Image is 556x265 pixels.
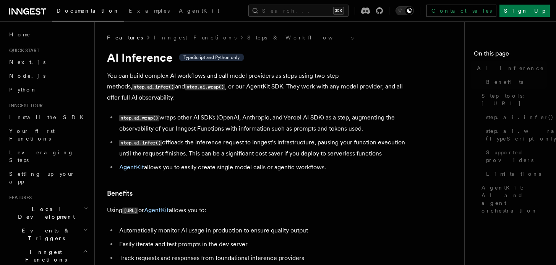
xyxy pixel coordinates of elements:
li: Easily iterate and test prompts in the dev server [117,239,413,250]
span: Setting up your app [9,171,75,185]
a: Steps & Workflows [247,34,353,41]
button: Events & Triggers [6,224,90,245]
li: offloads the inference request to Inngest's infrastructure, pausing your function execution until... [117,137,413,159]
span: Home [9,31,31,38]
span: Features [107,34,143,41]
code: [URL] [122,208,138,214]
a: Next.js [6,55,90,69]
code: step.ai.wrap() [185,84,225,90]
a: Sign Up [499,5,550,17]
a: Install the SDK [6,110,90,124]
span: step.ai.infer() [486,113,554,121]
a: Documentation [52,2,124,21]
h4: On this page [474,49,547,61]
a: AgentKit [174,2,224,21]
span: Quick start [6,47,39,54]
p: You can build complex AI workflows and call model providers as steps using two-step methods, and ... [107,70,413,103]
span: Documentation [57,8,120,14]
span: Step tools: [URL] [481,92,547,107]
a: Home [6,28,90,41]
p: Using or allows you to: [107,205,413,216]
span: TypeScript and Python only [183,54,240,61]
a: Inngest Functions [154,34,237,41]
span: Leveraging Steps [9,149,74,163]
span: Supported providers [486,149,547,164]
a: Contact sales [426,5,496,17]
a: AgentKit: AI and agent orchestration [478,181,547,218]
a: Limitations [483,167,547,181]
h1: AI Inference [107,51,413,64]
a: Setting up your app [6,167,90,188]
span: Features [6,195,32,201]
code: step.ai.infer() [132,84,175,90]
a: Node.js [6,69,90,83]
a: Python [6,83,90,97]
li: allows you to easily create single model calls or agentic workflows. [117,162,413,173]
li: wraps other AI SDKs (OpenAI, Anthropic, and Vercel AI SDK) as a step, augmenting the observabilit... [117,112,413,134]
span: Inngest tour [6,103,43,109]
span: Examples [129,8,170,14]
span: Your first Functions [9,128,55,142]
li: Automatically monitor AI usage in production to ensure quality output [117,225,413,236]
button: Search...⌘K [248,5,349,17]
a: Supported providers [483,146,547,167]
code: step.ai.infer() [119,140,162,146]
span: AgentKit: AI and agent orchestration [481,184,547,214]
a: Leveraging Steps [6,146,90,167]
a: Examples [124,2,174,21]
span: Node.js [9,73,45,79]
button: Local Development [6,202,90,224]
li: Track requests and responses from foundational inference providers [117,253,413,263]
span: Install the SDK [9,114,88,120]
span: Python [9,87,37,93]
span: AI Inference [477,64,544,72]
a: Your first Functions [6,124,90,146]
a: AgentKit [144,206,169,214]
span: Limitations [486,170,541,178]
code: step.ai.wrap() [119,115,159,121]
span: Local Development [6,205,83,221]
a: AI Inference [474,61,547,75]
span: Events & Triggers [6,227,83,242]
a: AgentKit [119,164,144,171]
button: Toggle dark mode [396,6,414,15]
span: AgentKit [179,8,219,14]
a: step.ai.infer() [483,110,547,124]
span: Inngest Functions [6,248,83,263]
a: Benefits [107,188,133,199]
a: step.ai.wrap() (TypeScript only) [483,124,547,146]
span: Benefits [486,78,523,86]
span: Next.js [9,59,45,65]
kbd: ⌘K [333,7,344,15]
a: Step tools: [URL] [478,89,547,110]
a: Benefits [483,75,547,89]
